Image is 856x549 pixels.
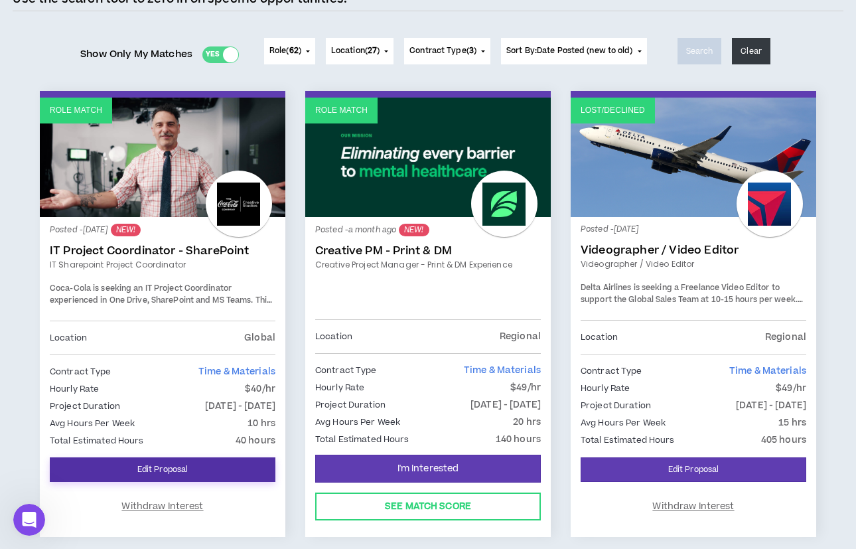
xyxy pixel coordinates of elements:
button: Withdraw Interest [50,493,275,520]
p: Global [244,331,275,345]
p: Contract Type [315,363,377,378]
span: Time & Materials [464,364,541,377]
a: Videographer / Video Editor [581,258,806,270]
span: Time & Materials [198,365,275,378]
button: Contract Type(3) [404,38,490,64]
span: Coca-Cola is seeking an IT Project Coordinator experienced in One Drive, SharePoint and MS Teams.... [50,283,272,341]
span: Show Only My Matches [80,44,192,64]
a: IT Sharepoint Project Coordinator [50,259,275,271]
span: 27 [368,45,377,56]
a: Role Match [40,98,285,217]
p: Posted - a month ago [315,224,541,236]
span: Withdraw Interest [652,501,734,513]
p: Total Estimated Hours [581,433,675,447]
p: 20 hrs [513,415,541,430]
p: Regional [500,329,541,344]
p: Role Match [50,104,102,117]
p: Location [315,329,352,344]
sup: NEW! [111,224,141,236]
p: 15 hrs [778,416,806,430]
span: Location ( ) [331,45,380,57]
p: Avg Hours Per Week [50,416,135,431]
p: $49/hr [776,381,806,396]
button: Clear [732,38,770,64]
p: Avg Hours Per Week [581,416,666,430]
p: Lost/Declined [581,104,645,117]
span: 62 [289,45,299,56]
p: [DATE] - [DATE] [470,398,541,412]
span: I'm Interested [397,463,459,475]
iframe: Intercom live chat [13,504,45,536]
p: Hourly Rate [581,381,630,396]
button: Search [678,38,722,64]
p: Hourly Rate [50,382,99,396]
p: 405 hours [761,433,806,447]
p: Posted - [DATE] [50,224,275,236]
span: Contract Type ( ) [409,45,476,57]
a: Role Match [305,98,551,217]
p: [DATE] - [DATE] [205,399,275,414]
p: Hourly Rate [315,380,364,395]
p: Project Duration [50,399,120,414]
button: Withdraw Interest [581,493,806,520]
span: Role ( ) [269,45,301,57]
p: Location [50,331,87,345]
a: IT Project Coordinator - SharePoint [50,244,275,258]
p: Total Estimated Hours [50,433,144,448]
p: Contract Type [50,364,111,379]
p: Role Match [315,104,368,117]
a: Edit Proposal [581,457,806,482]
button: See Match Score [315,493,541,520]
p: Posted - [DATE] [581,224,806,236]
p: Avg Hours Per Week [315,415,400,430]
a: Videographer / Video Editor [581,244,806,257]
span: Delta Airlines is seeking a Freelance Video Editor to support the Global Sales Team at 10-15 hour... [581,282,798,305]
a: Creative Project Manager - Print & DM Experience [315,259,541,271]
p: 140 hours [496,432,541,447]
a: Edit Proposal [50,457,275,482]
p: $49/hr [510,380,541,395]
a: Lost/Declined [571,98,816,217]
p: 10 hrs [248,416,275,431]
p: 40 hours [236,433,275,448]
span: Sort By: Date Posted (new to old) [506,45,633,56]
p: Location [581,330,618,345]
span: 3 [469,45,474,56]
p: $40/hr [245,382,275,396]
p: Project Duration [315,398,386,412]
button: Location(27) [326,38,393,64]
p: Project Duration [581,398,651,413]
button: I'm Interested [315,455,541,483]
a: Creative PM - Print & DM [315,244,541,258]
p: [DATE] - [DATE] [736,398,806,413]
span: Withdraw Interest [121,501,203,513]
button: Sort By:Date Posted (new to old) [501,38,647,64]
p: Contract Type [581,364,642,378]
p: Regional [765,330,806,345]
p: Total Estimated Hours [315,432,409,447]
span: Time & Materials [729,364,806,378]
button: Role(62) [264,38,315,64]
sup: NEW! [399,224,429,236]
